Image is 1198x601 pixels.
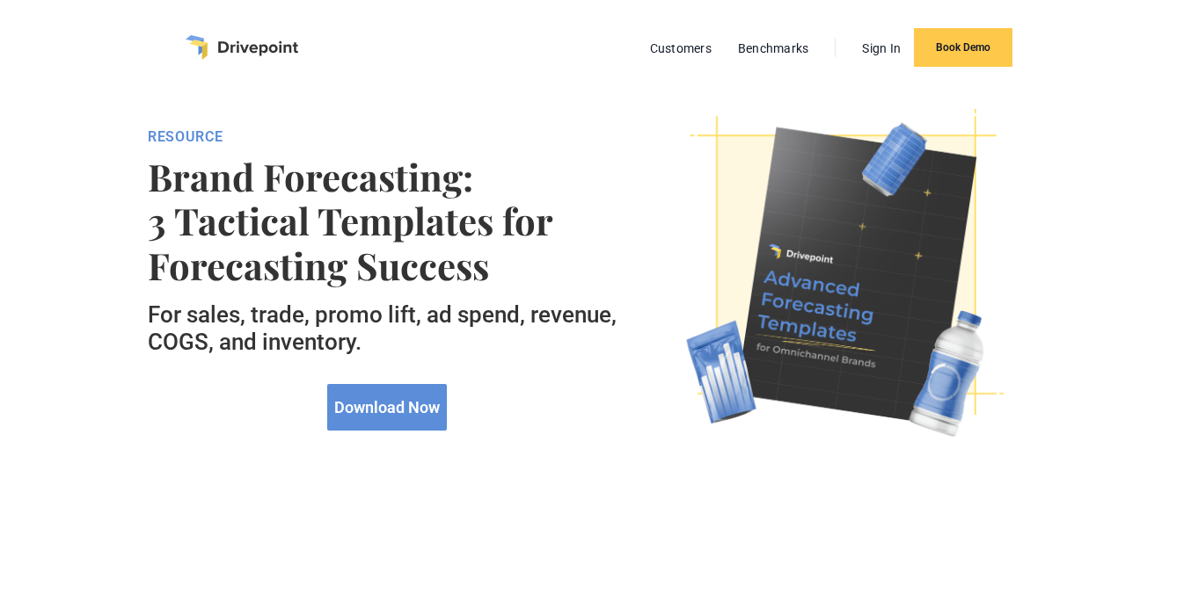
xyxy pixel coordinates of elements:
a: Customers [641,37,720,60]
a: Download Now [327,384,447,431]
a: Benchmarks [729,37,818,60]
h5: For sales, trade, promo lift, ad spend, revenue, COGS, and inventory. [148,301,625,356]
a: Sign In [853,37,909,60]
a: Book Demo [914,28,1012,67]
strong: Brand Forecasting: 3 Tactical Templates for Forecasting Success [148,155,625,287]
div: RESOURCE [148,128,625,146]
